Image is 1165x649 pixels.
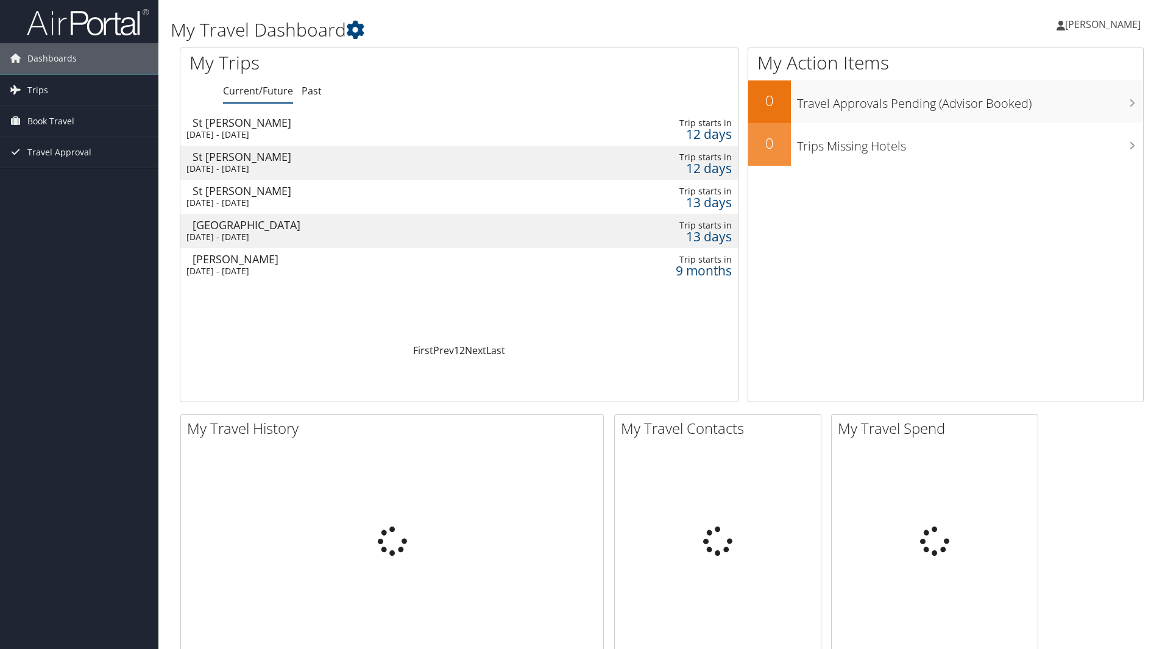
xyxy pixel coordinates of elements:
[596,220,732,231] div: Trip starts in
[797,89,1143,112] h3: Travel Approvals Pending (Advisor Booked)
[193,151,531,162] div: St [PERSON_NAME]
[596,118,732,129] div: Trip starts in
[193,117,531,128] div: St [PERSON_NAME]
[193,219,531,230] div: [GEOGRAPHIC_DATA]
[748,133,791,154] h2: 0
[27,75,48,105] span: Trips
[596,186,732,197] div: Trip starts in
[596,163,732,174] div: 12 days
[223,84,293,98] a: Current/Future
[459,344,465,357] a: 2
[596,129,732,140] div: 12 days
[186,232,525,243] div: [DATE] - [DATE]
[193,185,531,196] div: St [PERSON_NAME]
[27,43,77,74] span: Dashboards
[797,132,1143,155] h3: Trips Missing Hotels
[27,137,91,168] span: Travel Approval
[454,344,459,357] a: 1
[596,254,732,265] div: Trip starts in
[748,80,1143,123] a: 0Travel Approvals Pending (Advisor Booked)
[596,197,732,208] div: 13 days
[302,84,322,98] a: Past
[621,418,821,439] h2: My Travel Contacts
[171,17,826,43] h1: My Travel Dashboard
[413,344,433,357] a: First
[189,50,497,76] h1: My Trips
[748,90,791,111] h2: 0
[1057,6,1153,43] a: [PERSON_NAME]
[596,265,732,276] div: 9 months
[186,266,525,277] div: [DATE] - [DATE]
[838,418,1038,439] h2: My Travel Spend
[748,123,1143,166] a: 0Trips Missing Hotels
[465,344,486,357] a: Next
[186,129,525,140] div: [DATE] - [DATE]
[186,163,525,174] div: [DATE] - [DATE]
[486,344,505,357] a: Last
[433,344,454,357] a: Prev
[596,152,732,163] div: Trip starts in
[748,50,1143,76] h1: My Action Items
[187,418,603,439] h2: My Travel History
[186,197,525,208] div: [DATE] - [DATE]
[193,254,531,264] div: [PERSON_NAME]
[27,8,149,37] img: airportal-logo.png
[1065,18,1141,31] span: [PERSON_NAME]
[27,106,74,137] span: Book Travel
[596,231,732,242] div: 13 days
